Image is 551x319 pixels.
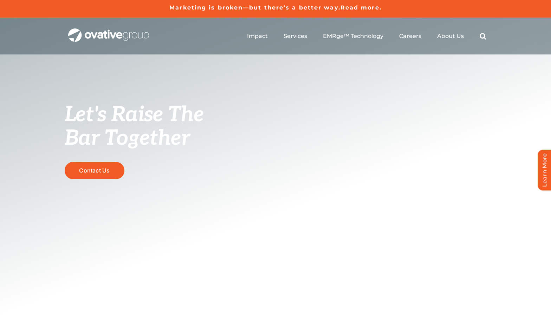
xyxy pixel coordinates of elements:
[65,126,190,151] span: Bar Together
[65,102,204,128] span: Let's Raise The
[247,33,268,40] a: Impact
[284,33,307,40] a: Services
[341,4,382,11] a: Read more.
[169,4,341,11] a: Marketing is broken—but there’s a better way.
[68,28,149,34] a: OG_Full_horizontal_WHT
[437,33,464,40] a: About Us
[323,33,383,40] a: EMRge™ Technology
[399,33,421,40] a: Careers
[247,25,486,47] nav: Menu
[65,162,124,179] a: Contact Us
[79,167,110,174] span: Contact Us
[480,33,486,40] a: Search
